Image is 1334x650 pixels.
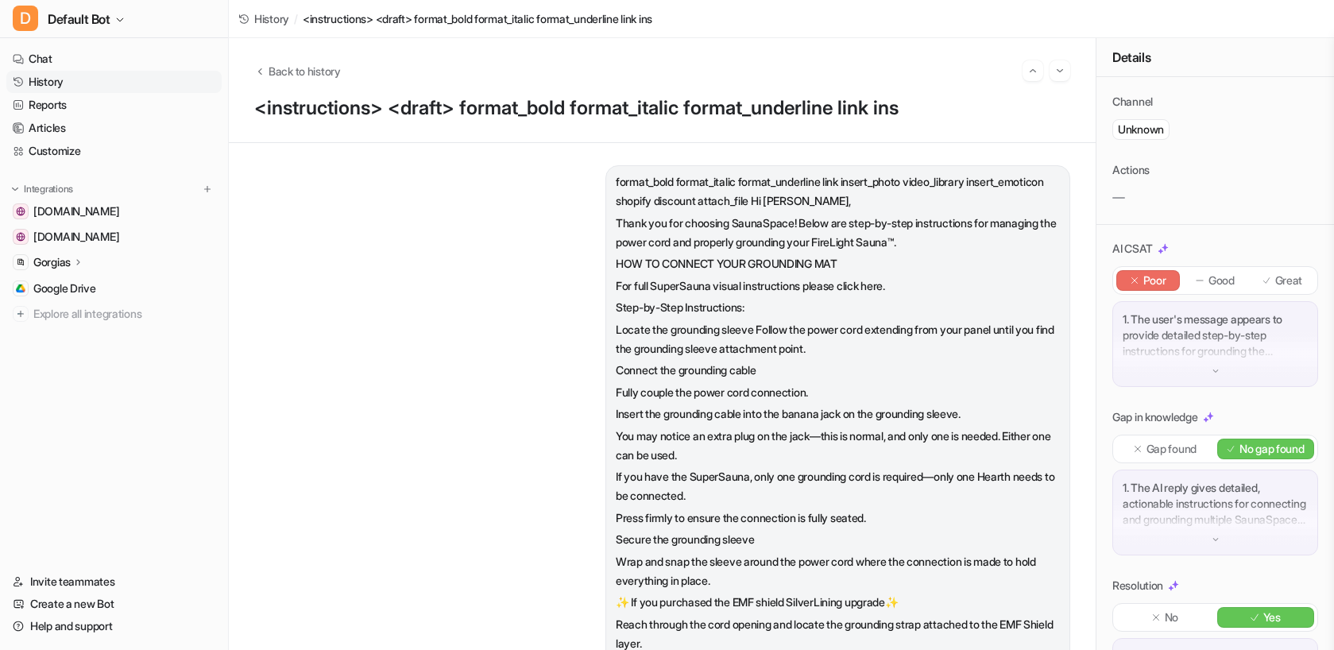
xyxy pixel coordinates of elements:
[1112,578,1163,594] p: Resolution
[6,277,222,300] a: Google DriveGoogle Drive
[6,117,222,139] a: Articles
[616,361,1060,380] p: Connect the grounding cable
[13,6,38,31] span: D
[616,383,1060,402] p: Fully couple the power cord connection.
[6,615,222,637] a: Help and support
[1123,480,1308,528] p: 1. The AI reply gives detailed, actionable instructions for connecting and grounding multiple Sau...
[616,404,1060,424] p: Insert the grounding cable into the banana jack on the grounding sleeve.
[33,229,119,245] span: [DOMAIN_NAME]
[1210,366,1221,377] img: down-arrow
[616,467,1060,505] p: If you have the SuperSauna, only one grounding cord is required—only one Hearth needs to be conne...
[254,63,341,79] button: Back to history
[1275,273,1303,288] p: Great
[616,509,1060,528] p: Press firmly to ensure the connection is fully seated.
[24,183,73,195] p: Integrations
[1050,60,1070,81] button: Go to next session
[6,181,78,197] button: Integrations
[1112,241,1153,257] p: AI CSAT
[6,48,222,70] a: Chat
[616,427,1060,465] p: You may notice an extra plug on the jack—this is normal, and only one is needed. Either one can b...
[6,226,222,248] a: sauna.space[DOMAIN_NAME]
[1112,409,1198,425] p: Gap in knowledge
[1165,609,1178,625] p: No
[1096,38,1334,77] div: Details
[33,203,119,219] span: [DOMAIN_NAME]
[202,184,213,195] img: menu_add.svg
[294,10,298,27] span: /
[616,277,1060,296] p: For full SuperSauna visual instructions please click here.
[303,10,652,27] span: <instructions> <draft> format_bold format_italic format_underline link ins
[1210,534,1221,545] img: down-arrow
[238,10,289,27] a: History
[1054,64,1065,78] img: Next session
[1143,273,1166,288] p: Poor
[6,94,222,116] a: Reports
[33,281,96,296] span: Google Drive
[1208,273,1235,288] p: Good
[16,207,25,216] img: help.sauna.space
[6,593,222,615] a: Create a new Bot
[269,63,341,79] span: Back to history
[616,214,1060,252] p: Thank you for choosing SaunaSpace! Below are step-by-step instructions for managing the power cor...
[254,97,1070,120] h1: <instructions> <draft> format_bold format_italic format_underline link ins
[616,298,1060,317] p: Step-by-Step Instructions:
[1023,60,1043,81] button: Go to previous session
[1239,441,1305,457] p: No gap found
[1112,94,1153,110] p: Channel
[10,184,21,195] img: expand menu
[1146,441,1197,457] p: Gap found
[48,8,110,30] span: Default Bot
[6,571,222,593] a: Invite teammates
[6,200,222,222] a: help.sauna.space[DOMAIN_NAME]
[33,254,71,270] p: Gorgias
[16,284,25,293] img: Google Drive
[254,10,289,27] span: History
[1123,311,1308,359] p: 1. The user's message appears to provide detailed step-by-step instructions for grounding the Fir...
[1118,122,1164,137] p: Unknown
[33,301,215,327] span: Explore all integrations
[16,232,25,242] img: sauna.space
[616,254,1060,273] p: HOW TO CONNECT YOUR GROUNDING MAT
[616,320,1060,358] p: Locate the grounding sleeve Follow the power cord extending from your panel until you find the gr...
[6,71,222,93] a: History
[6,140,222,162] a: Customize
[1263,609,1281,625] p: Yes
[1027,64,1038,78] img: Previous session
[1112,162,1150,178] p: Actions
[16,257,25,267] img: Gorgias
[13,306,29,322] img: explore all integrations
[6,303,222,325] a: Explore all integrations
[616,530,1060,549] p: Secure the grounding sleeve
[616,552,1060,590] p: Wrap and snap the sleeve around the power cord where the connection is made to hold everything in...
[616,593,1060,612] p: ✨ If you purchased the EMF shield SilverLining upgrade✨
